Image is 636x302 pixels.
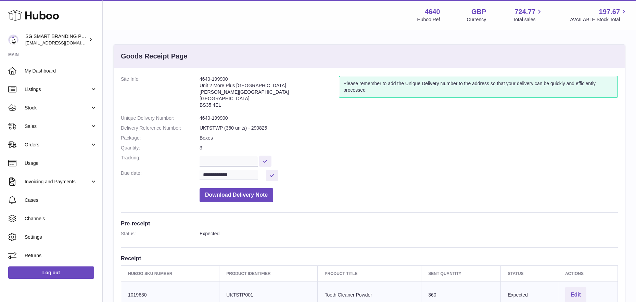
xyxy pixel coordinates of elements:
[570,7,628,23] a: 197.67 AVAILABLE Stock Total
[513,7,543,23] a: 724.77 Total sales
[121,170,200,181] dt: Due date:
[25,197,97,203] span: Cases
[570,16,628,23] span: AVAILABLE Stock Total
[471,7,486,16] strong: GBP
[200,145,618,151] dd: 3
[421,265,501,281] th: Sent Quantity
[121,254,618,262] h3: Receipt
[25,215,97,222] span: Channels
[121,231,200,237] dt: Status:
[25,105,90,111] span: Stock
[219,265,318,281] th: Product Identifier
[8,266,94,279] a: Log out
[467,16,486,23] div: Currency
[121,135,200,141] dt: Package:
[501,265,558,281] th: Status
[425,7,440,16] strong: 4640
[25,68,97,74] span: My Dashboard
[121,115,200,121] dt: Unique Delivery Number:
[200,231,618,237] dd: Expected
[318,265,421,281] th: Product title
[558,265,618,281] th: Actions
[121,220,618,227] h3: Pre-receipt
[200,115,618,121] dd: 4640-199900
[121,155,200,167] dt: Tracking:
[25,123,90,130] span: Sales
[121,265,219,281] th: Huboo SKU Number
[339,76,618,98] div: Please remember to add the Unique Delivery Number to the address so that your delivery can be qui...
[513,16,543,23] span: Total sales
[25,86,90,93] span: Listings
[25,142,90,148] span: Orders
[121,52,188,61] h3: Goods Receipt Page
[599,7,620,16] span: 197.67
[417,16,440,23] div: Huboo Ref
[121,125,200,131] dt: Delivery Reference Number:
[25,252,97,259] span: Returns
[200,76,339,111] address: 4640-199900 Unit 2 More Plus [GEOGRAPHIC_DATA] [PERSON_NAME][GEOGRAPHIC_DATA] [GEOGRAPHIC_DATA] B...
[200,188,273,202] button: Download Delivery Note
[25,179,90,185] span: Invoicing and Payments
[25,234,97,240] span: Settings
[8,35,18,45] img: uktopsmileshipping@gmail.com
[25,160,97,167] span: Usage
[25,33,87,46] div: SG SMART BRANDING PTE. LTD.
[25,40,101,45] span: [EMAIL_ADDRESS][DOMAIN_NAME]
[200,125,618,131] dd: UKTSTWP (360 units) - 290825
[121,76,200,111] dt: Site Info:
[200,135,618,141] dd: Boxes
[121,145,200,151] dt: Quantity:
[514,7,535,16] span: 724.77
